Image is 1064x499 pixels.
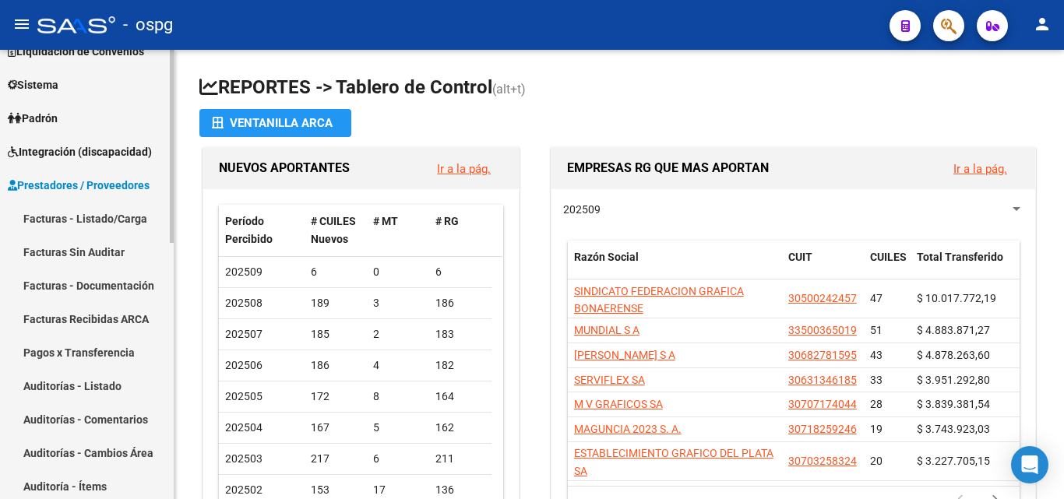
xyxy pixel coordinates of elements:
[373,419,423,437] div: 5
[1011,446,1048,483] div: Open Intercom Messenger
[953,162,1007,176] a: Ir a la pág.
[870,292,883,304] span: 47
[574,423,682,435] span: MAGUNCIA 2023 S. A.
[311,294,361,312] div: 189
[870,251,907,263] span: CUILES
[435,481,485,499] div: 136
[429,205,491,256] datatable-header-cell: # RG
[788,423,857,435] span: 30718259246
[373,481,423,499] div: 17
[574,374,645,386] span: SERVIFLEX SA
[917,349,990,361] span: $ 4.878.263,60
[574,349,675,361] span: [PERSON_NAME] S A
[1033,15,1052,33] mat-icon: person
[8,110,58,127] span: Padrón
[435,450,485,468] div: 211
[8,43,144,60] span: Liquidación de Convenios
[917,251,1003,263] span: Total Transferido
[373,450,423,468] div: 6
[311,325,361,343] div: 185
[311,481,361,499] div: 153
[917,374,990,386] span: $ 3.951.292,80
[917,455,990,467] span: $ 3.227.705,15
[311,215,356,245] span: # CUILES Nuevos
[212,109,339,137] div: Ventanilla ARCA
[311,419,361,437] div: 167
[435,294,485,312] div: 186
[8,177,150,194] span: Prestadores / Proveedores
[219,205,305,256] datatable-header-cell: Período Percibido
[788,324,857,336] span: 33500365019
[225,421,262,434] span: 202504
[788,455,857,467] span: 30703258324
[225,265,262,278] span: 202509
[911,241,1020,292] datatable-header-cell: Total Transferido
[870,423,883,435] span: 19
[864,241,911,292] datatable-header-cell: CUILES
[492,82,526,97] span: (alt+t)
[941,154,1020,183] button: Ir a la pág.
[435,357,485,374] div: 182
[435,215,459,227] span: # RG
[574,447,773,477] span: ESTABLECIMIENTO GRAFICO DEL PLATA SA
[219,160,350,175] span: NUEVOS APORTANTES
[373,263,423,281] div: 0
[225,215,273,245] span: Período Percibido
[225,390,262,402] span: 202505
[870,455,883,467] span: 20
[311,357,361,374] div: 186
[574,398,663,410] span: M V GRAFICOS SA
[311,450,361,468] div: 217
[870,374,883,386] span: 33
[870,349,883,361] span: 43
[435,325,485,343] div: 183
[782,241,864,292] datatable-header-cell: CUIT
[225,359,262,371] span: 202506
[123,8,173,42] span: - ospg
[199,109,351,137] button: Ventanilla ARCA
[373,325,423,343] div: 2
[917,423,990,435] span: $ 3.743.923,03
[435,263,485,281] div: 6
[367,205,429,256] datatable-header-cell: # MT
[8,143,152,160] span: Integración (discapacidad)
[311,388,361,406] div: 172
[425,154,503,183] button: Ir a la pág.
[437,162,491,176] a: Ir a la pág.
[8,76,58,93] span: Sistema
[563,203,601,216] span: 202509
[373,357,423,374] div: 4
[574,285,744,315] span: SINDICATO FEDERACION GRAFICA BONAERENSE
[435,419,485,437] div: 162
[373,388,423,406] div: 8
[870,398,883,410] span: 28
[574,251,639,263] span: Razón Social
[225,328,262,340] span: 202507
[373,294,423,312] div: 3
[225,452,262,465] span: 202503
[574,324,639,336] span: MUNDIAL S A
[788,251,812,263] span: CUIT
[788,292,857,304] span: 30500242457
[788,374,857,386] span: 30631346185
[917,398,990,410] span: $ 3.839.381,54
[435,388,485,406] div: 164
[917,324,990,336] span: $ 4.883.871,27
[870,324,883,336] span: 51
[12,15,31,33] mat-icon: menu
[788,349,857,361] span: 30682781595
[788,398,857,410] span: 30707174044
[373,215,398,227] span: # MT
[917,292,996,304] span: $ 10.017.772,19
[567,160,769,175] span: EMPRESAS RG QUE MAS APORTAN
[311,263,361,281] div: 6
[225,297,262,309] span: 202508
[225,483,262,496] span: 202502
[305,205,367,256] datatable-header-cell: # CUILES Nuevos
[199,75,1039,102] h1: REPORTES -> Tablero de Control
[568,241,782,292] datatable-header-cell: Razón Social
